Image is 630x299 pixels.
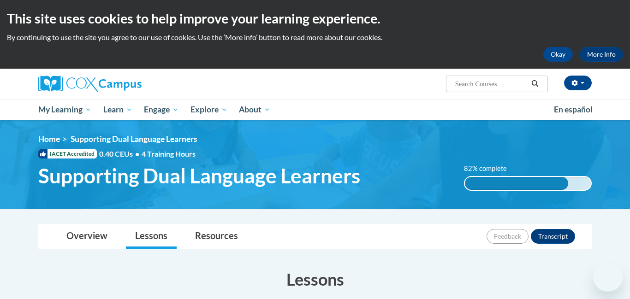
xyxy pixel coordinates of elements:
span: 0.40 CEUs [99,149,142,159]
span: 4 Training Hours [142,149,196,158]
span: My Learning [38,104,91,115]
a: Home [38,134,60,144]
input: Search Courses [454,78,528,89]
button: Okay [543,47,573,62]
a: Learn [97,99,138,120]
span: Learn [103,104,132,115]
span: Engage [144,104,178,115]
span: • [135,149,139,158]
button: Feedback [487,229,529,244]
a: Lessons [126,224,177,249]
label: 82% complete [464,164,517,174]
iframe: Button to launch messaging window [593,262,623,292]
div: 82% complete [465,177,568,190]
span: En español [554,105,593,114]
span: Supporting Dual Language Learners [71,134,197,144]
a: About [233,99,277,120]
a: Resources [186,224,247,249]
h3: Lessons [38,268,592,291]
a: My Learning [32,99,97,120]
span: Supporting Dual Language Learners [38,164,360,188]
a: Cox Campus [38,76,214,92]
button: Account Settings [564,76,592,90]
span: Explore [190,104,227,115]
button: Transcript [531,229,575,244]
a: Overview [57,224,117,249]
a: More Info [580,47,623,62]
p: By continuing to use the site you agree to our use of cookies. Use the ‘More info’ button to read... [7,32,623,42]
a: Engage [138,99,184,120]
span: About [239,104,270,115]
div: Main menu [24,99,606,120]
h2: This site uses cookies to help improve your learning experience. [7,9,623,28]
a: En español [548,100,599,119]
button: Search [528,78,542,89]
img: Cox Campus [38,76,142,92]
a: Explore [184,99,233,120]
span: IACET Accredited [38,149,97,158]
